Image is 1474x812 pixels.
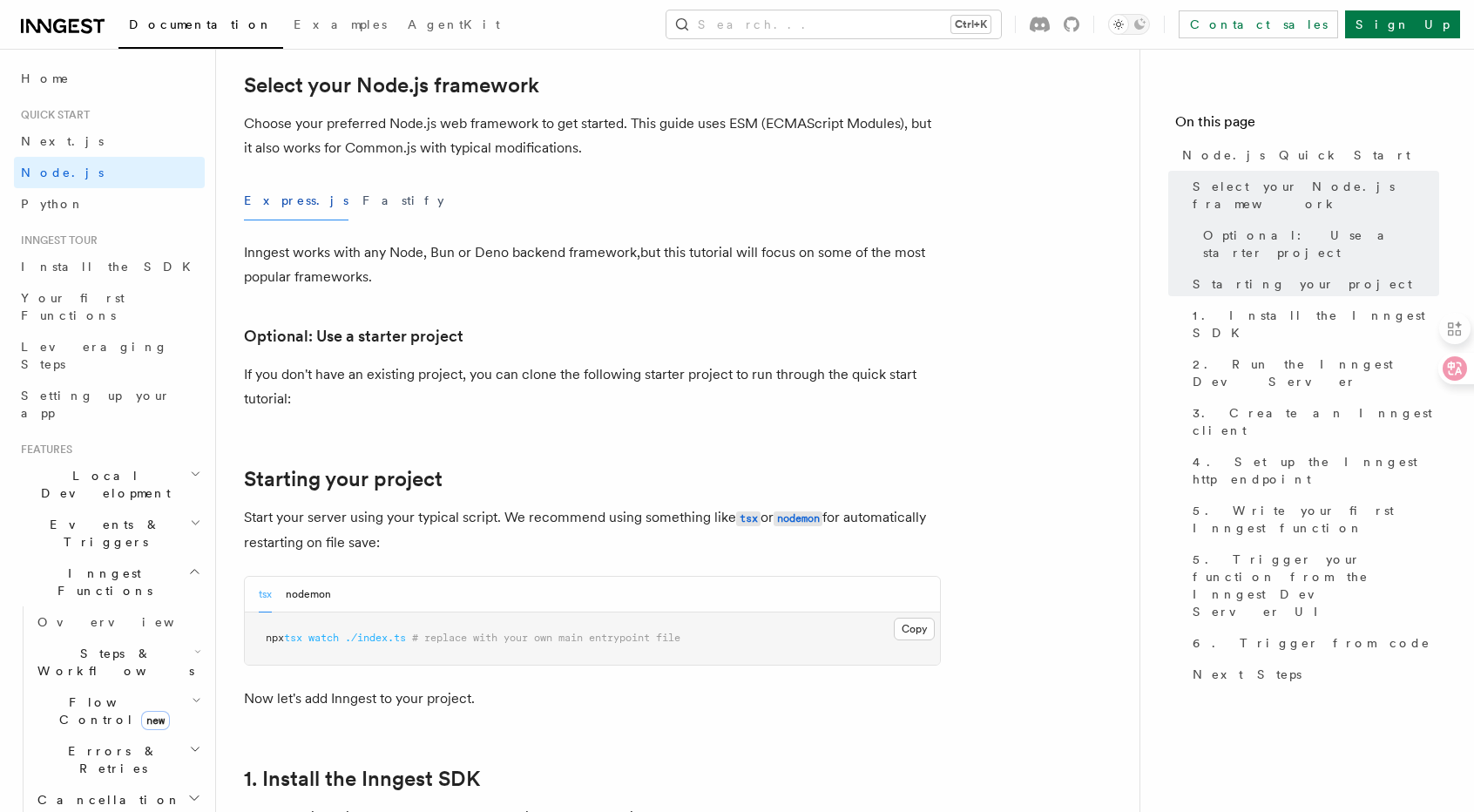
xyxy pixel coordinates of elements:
[408,17,500,31] span: AgentKit
[894,618,935,640] button: Copy
[284,632,302,644] span: tsx
[362,181,444,220] button: Fastify
[30,742,189,777] span: Errors & Retries
[1186,659,1439,690] a: Next Steps
[21,70,70,87] span: Home
[244,362,941,411] p: If you don't have an existing project, you can clone the following starter project to run through...
[1193,307,1439,342] span: 1. Install the Inngest SDK
[21,166,104,179] span: Node.js
[1193,551,1439,620] span: 5. Trigger your function from the Inngest Dev Server UI
[1186,495,1439,544] a: 5. Write your first Inngest function
[244,687,941,711] p: Now let's add Inngest to your project.
[21,389,171,420] span: Setting up your app
[1196,220,1439,268] a: Optional: Use a starter project
[30,687,205,735] button: Flow Controlnew
[14,443,72,457] span: Features
[30,606,205,638] a: Overview
[1186,397,1439,446] a: 3. Create an Inngest client
[1193,666,1302,683] span: Next Steps
[244,505,941,555] p: Start your server using your typical script. We recommend using something like or for automatical...
[14,565,188,599] span: Inngest Functions
[14,467,190,502] span: Local Development
[286,577,331,612] button: nodemon
[14,331,205,380] a: Leveraging Steps
[14,251,205,282] a: Install the SDK
[244,112,941,160] p: Choose your preferred Node.js web framework to get started. This guide uses ESM (ECMAScript Modul...
[244,767,480,791] a: 1. Install the Inngest SDK
[266,632,284,644] span: npx
[14,380,205,429] a: Setting up your app
[774,509,822,525] a: nodemon
[1193,275,1412,293] span: Starting your project
[244,467,443,491] a: Starting your project
[1175,139,1439,171] a: Node.js Quick Start
[1186,268,1439,300] a: Starting your project
[259,577,272,612] button: tsx
[1186,171,1439,220] a: Select your Node.js framework
[21,134,104,148] span: Next.js
[1186,544,1439,627] a: 5. Trigger your function from the Inngest Dev Server UI
[244,73,539,98] a: Select your Node.js framework
[244,324,463,348] a: Optional: Use a starter project
[14,282,205,331] a: Your first Functions
[1193,355,1439,390] span: 2. Run the Inngest Dev Server
[397,5,510,47] a: AgentKit
[345,632,406,644] span: ./index.ts
[1179,10,1338,38] a: Contact sales
[30,791,181,809] span: Cancellation
[1186,300,1439,348] a: 1. Install the Inngest SDK
[14,125,205,157] a: Next.js
[1108,14,1150,35] button: Toggle dark mode
[1203,227,1439,261] span: Optional: Use a starter project
[1186,348,1439,397] a: 2. Run the Inngest Dev Server
[141,711,170,730] span: new
[951,16,991,33] kbd: Ctrl+K
[118,5,283,49] a: Documentation
[1193,634,1430,652] span: 6. Trigger from code
[1193,404,1439,439] span: 3. Create an Inngest client
[308,632,339,644] span: watch
[1175,112,1439,139] h4: On this page
[244,181,348,220] button: Express.js
[30,638,205,687] button: Steps & Workflows
[1193,502,1439,537] span: 5. Write your first Inngest function
[14,233,98,247] span: Inngest tour
[736,509,761,525] a: tsx
[14,460,205,509] button: Local Development
[412,632,680,644] span: # replace with your own main entrypoint file
[1182,146,1410,164] span: Node.js Quick Start
[30,735,205,784] button: Errors & Retries
[1186,627,1439,659] a: 6. Trigger from code
[294,17,387,31] span: Examples
[1345,10,1460,38] a: Sign Up
[21,197,85,211] span: Python
[14,558,205,606] button: Inngest Functions
[21,291,125,322] span: Your first Functions
[283,5,397,47] a: Examples
[14,188,205,220] a: Python
[14,108,90,122] span: Quick start
[736,511,761,526] code: tsx
[1193,178,1439,213] span: Select your Node.js framework
[37,615,217,629] span: Overview
[21,260,201,274] span: Install the SDK
[30,645,194,680] span: Steps & Workflows
[14,157,205,188] a: Node.js
[30,694,192,728] span: Flow Control
[21,340,168,371] span: Leveraging Steps
[129,17,273,31] span: Documentation
[244,240,941,289] p: Inngest works with any Node, Bun or Deno backend framework,but this tutorial will focus on some o...
[666,10,1001,38] button: Search...Ctrl+K
[1186,446,1439,495] a: 4. Set up the Inngest http endpoint
[1193,453,1439,488] span: 4. Set up the Inngest http endpoint
[774,511,822,526] code: nodemon
[14,509,205,558] button: Events & Triggers
[14,63,205,94] a: Home
[14,516,190,551] span: Events & Triggers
